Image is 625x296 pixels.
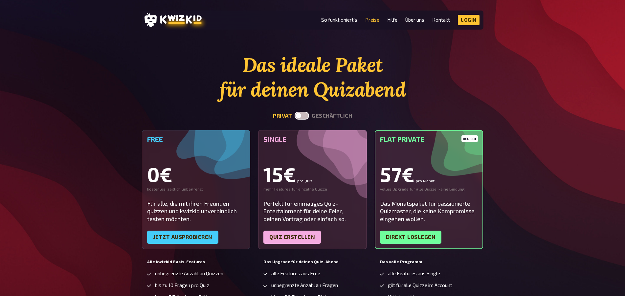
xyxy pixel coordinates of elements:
small: pro Monat [416,179,435,183]
span: alle Features aus Free [271,271,320,276]
div: volles Upgrade für alle Quizze, keine Bindung [380,187,478,192]
a: So funktioniert's [321,17,357,23]
div: Für alle, die mit ihren Freunden quizzen und kwizkid unverbindlich testen möchten. [147,200,245,223]
span: gilt für alle Quizze im Account [388,283,452,288]
div: Perfekt für einmaliges Quiz-Entertainment für deine Feier, deinen Vortrag oder einfach so. [263,200,362,223]
div: 0€ [147,164,245,184]
div: mehr Features für einzelne Quizze [263,187,362,192]
a: Jetzt ausprobieren [147,231,218,244]
div: Das Monatspaket für passionierte Quizmaster, die keine Kompromisse eingehen wollen. [380,200,478,223]
div: 57€ [380,164,478,184]
span: unbegrenzte Anzahl an Quizzen [155,271,223,276]
h5: Flat Private [380,135,478,143]
h5: Single [263,135,362,143]
a: Hilfe [387,17,397,23]
a: Kontakt [432,17,450,23]
h5: Das volle Programm [380,260,478,264]
button: geschäftlich [312,113,352,119]
span: bis zu 10 Fragen pro Quiz [155,283,209,288]
a: Login [458,15,480,25]
a: Quiz erstellen [263,231,321,244]
a: Direkt loslegen [380,231,442,244]
h5: Free [147,135,245,143]
span: unbegrenzte Anzahl an Fragen [271,283,338,288]
button: privat [273,113,292,119]
div: kostenlos, zeitlich unbegrenzt [147,187,245,192]
a: Über uns [405,17,424,23]
h1: Das ideale Paket für deinen Quizabend [142,53,483,102]
small: pro Quiz [297,179,312,183]
span: alle Features aus Single [388,271,440,276]
div: 15€ [263,164,362,184]
a: Preise [365,17,379,23]
h5: Alle kwizkid Basis-Features [147,260,245,264]
h5: Das Upgrade für deinen Quiz-Abend [263,260,362,264]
